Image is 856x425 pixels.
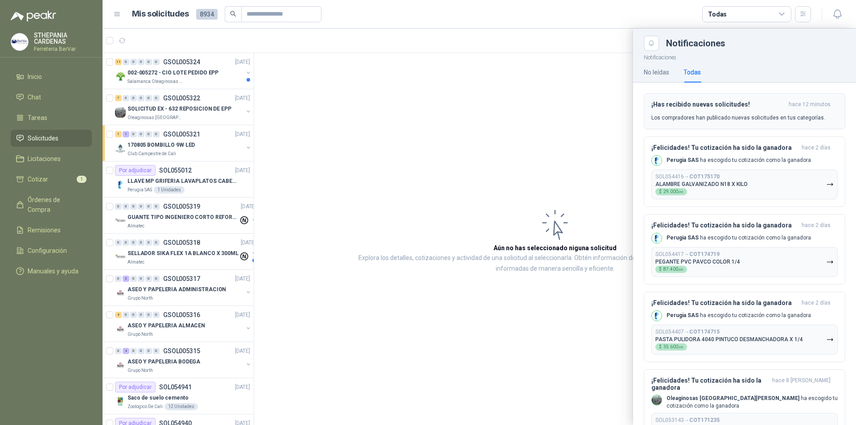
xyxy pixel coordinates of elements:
[34,32,92,45] p: STHEPANIA CARDENAS
[652,233,662,243] img: Company Logo
[651,247,838,277] button: SOL054417→COT174719PEGANTE PVC PAVCO COLOR 1/4$87.400,00
[678,190,683,194] span: ,00
[802,222,831,229] span: hace 2 días
[11,11,56,21] img: Logo peakr
[651,101,785,108] h3: ¡Has recibido nuevas solicitudes!
[28,174,48,184] span: Cotizar
[644,292,845,362] button: ¡Felicidades! Tu cotización ha sido la ganadorahace 2 días Company LogoPerugia SAS ha escogido tu...
[652,156,662,165] img: Company Logo
[802,299,831,307] span: hace 2 días
[11,222,92,239] a: Remisiones
[655,343,687,351] div: $
[11,263,92,280] a: Manuales y ayuda
[633,51,856,62] p: Notificaciones
[644,136,845,207] button: ¡Felicidades! Tu cotización ha sido la ganadorahace 2 días Company LogoPerugia SAS ha escogido tu...
[644,36,659,51] button: Close
[651,299,798,307] h3: ¡Felicidades! Tu cotización ha sido la ganadora
[655,329,720,335] p: SOL054407 →
[196,9,218,20] span: 8934
[655,336,803,342] p: PASTA PULIDORA 4040 PINTUCO DESMANCHADORA X 1/4
[11,171,92,188] a: Cotizar1
[655,188,687,195] div: $
[651,114,825,122] p: Los compradores han publicado nuevas solicitudes en tus categorías.
[644,93,845,129] button: ¡Has recibido nuevas solicitudes!hace 12 minutos Los compradores han publicado nuevas solicitudes...
[678,345,683,349] span: ,00
[667,157,699,163] b: Perugia SAS
[28,72,42,82] span: Inicio
[644,214,845,285] button: ¡Felicidades! Tu cotización ha sido la ganadorahace 2 días Company LogoPerugia SAS ha escogido tu...
[651,325,838,355] button: SOL054407→COT174715PASTA PULIDORA 4040 PINTUCO DESMANCHADORA X 1/4$35.600,00
[652,395,662,405] img: Company Logo
[667,395,799,401] b: Oleaginosas [GEOGRAPHIC_DATA][PERSON_NAME]
[789,101,831,108] span: hace 12 minutos
[667,157,811,164] p: ha escogido tu cotización como la ganadora
[28,92,41,102] span: Chat
[667,234,811,242] p: ha escogido tu cotización como la ganadora
[652,311,662,321] img: Company Logo
[28,266,78,276] span: Manuales y ayuda
[651,144,798,152] h3: ¡Felicidades! Tu cotización ha sido la ganadora
[230,11,236,17] span: search
[666,39,845,48] div: Notificaciones
[689,417,720,423] b: COT171235
[678,268,683,272] span: ,00
[651,222,798,229] h3: ¡Felicidades! Tu cotización ha sido la ganadora
[644,67,669,77] div: No leídas
[708,9,727,19] div: Todas
[651,169,838,199] button: SOL054416→COT175170ALAMBRE GALVANIZADO N18 X KILO$29.000,00
[11,130,92,147] a: Solicitudes
[28,225,61,235] span: Remisiones
[11,242,92,259] a: Configuración
[11,150,92,167] a: Licitaciones
[667,235,699,241] b: Perugia SAS
[655,259,740,265] p: PEGANTE PVC PAVCO COLOR 1/4
[802,144,831,152] span: hace 2 días
[28,246,67,256] span: Configuración
[34,46,92,52] p: Ferreteria BerVar
[655,181,748,187] p: ALAMBRE GALVANIZADO N18 X KILO
[11,191,92,218] a: Órdenes de Compra
[11,33,28,50] img: Company Logo
[11,109,92,126] a: Tareas
[772,377,831,391] span: hace 8 [PERSON_NAME]
[651,377,769,391] h3: ¡Felicidades! Tu cotización ha sido la ganadora
[683,67,701,77] div: Todas
[689,251,720,257] b: COT174719
[655,251,720,258] p: SOL054417 →
[663,267,683,272] span: 87.400
[655,417,720,424] p: SOL053143 →
[663,345,683,349] span: 35.600
[132,8,189,21] h1: Mis solicitudes
[663,190,683,194] span: 29.000
[28,154,61,164] span: Licitaciones
[11,89,92,106] a: Chat
[28,113,47,123] span: Tareas
[689,329,720,335] b: COT174715
[655,173,720,180] p: SOL054416 →
[28,195,83,215] span: Órdenes de Compra
[11,68,92,85] a: Inicio
[655,266,687,273] div: $
[689,173,720,180] b: COT175170
[77,176,86,183] span: 1
[667,312,699,318] b: Perugia SAS
[28,133,58,143] span: Solicitudes
[667,312,811,319] p: ha escogido tu cotización como la ganadora
[667,395,838,410] p: ha escogido tu cotización como la ganadora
